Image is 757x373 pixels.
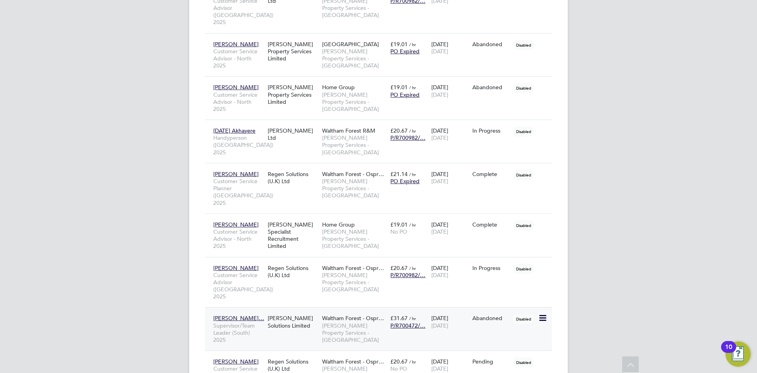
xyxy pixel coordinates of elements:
span: P/R700982/… [390,272,425,279]
div: [DATE] [429,261,470,283]
span: Customer Service Planner ([GEOGRAPHIC_DATA]) 2025 [213,178,264,206]
div: [DATE] [429,217,470,239]
span: Handyperson ([GEOGRAPHIC_DATA]) 2025 [213,134,264,156]
span: Waltham Forest - Ospr… [322,171,384,178]
span: [PERSON_NAME] [213,41,259,48]
span: Disabled [513,357,534,367]
span: [DATE] [431,322,448,329]
a: [PERSON_NAME]Customer Service Planner ([GEOGRAPHIC_DATA]) 2025Regen Solutions (U.K) LtdWaltham Fo... [211,166,552,173]
span: [PERSON_NAME] Property Services - [GEOGRAPHIC_DATA] [322,228,386,250]
div: [DATE] [429,80,470,102]
span: / hr [409,222,416,228]
span: Customer Service Advisor - North 2025 [213,48,264,69]
a: [PERSON_NAME]Customer Service Advisor - North 2025[PERSON_NAME] Specialist Recruitment LimitedHom... [211,217,552,223]
span: [DATE] [431,134,448,141]
span: Disabled [513,314,534,324]
span: [GEOGRAPHIC_DATA] [322,41,379,48]
span: £20.67 [390,127,408,134]
span: [DATE] Akhayere [213,127,255,134]
div: [DATE] [429,167,470,189]
span: £19.01 [390,41,408,48]
span: £21.14 [390,171,408,178]
span: / hr [409,265,416,271]
span: [DATE] [431,272,448,279]
span: / hr [409,84,416,90]
div: Pending [472,358,509,365]
span: [PERSON_NAME] Property Services - [GEOGRAPHIC_DATA] [322,134,386,156]
div: Abandoned [472,315,509,322]
span: Supervisor/Team Leader (South) 2025 [213,322,264,344]
span: [PERSON_NAME] Property Services - [GEOGRAPHIC_DATA] [322,178,386,199]
div: In Progress [472,264,509,272]
span: £31.67 [390,315,408,322]
span: / hr [409,128,416,134]
button: Open Resource Center, 10 new notifications [725,341,751,367]
a: [PERSON_NAME]…Supervisor/Team Leader (South) 2025[PERSON_NAME] Solutions LimitedWaltham Forest - ... [211,310,552,317]
span: [PERSON_NAME] [213,171,259,178]
span: Customer Service Advisor - North 2025 [213,91,264,113]
div: Complete [472,171,509,178]
span: [PERSON_NAME]… [213,315,264,322]
span: £19.01 [390,221,408,228]
span: £19.01 [390,84,408,91]
span: Customer Service Advisor ([GEOGRAPHIC_DATA]) 2025 [213,272,264,300]
span: [PERSON_NAME] Property Services - [GEOGRAPHIC_DATA] [322,48,386,69]
a: [DATE] AkhayereHandyperson ([GEOGRAPHIC_DATA]) 2025[PERSON_NAME] LtdWaltham Forest R&M[PERSON_NAM... [211,123,552,129]
span: No PO [390,228,407,235]
span: [PERSON_NAME] [213,358,259,365]
div: [DATE] [429,37,470,59]
div: Abandoned [472,41,509,48]
span: No PO [390,365,407,372]
div: Regen Solutions (U.K) Ltd [266,167,320,189]
span: Waltham Forest R&M [322,127,375,134]
span: Disabled [513,170,534,180]
span: Waltham Forest - Ospr… [322,315,384,322]
span: Disabled [513,83,534,93]
div: [DATE] [429,123,470,145]
a: [PERSON_NAME]Customer Service Advisor - North 2025[PERSON_NAME] Property Services Limited[GEOGRAP... [211,36,552,43]
span: [DATE] [431,228,448,235]
span: £20.67 [390,358,408,365]
span: P/R700472/… [390,322,425,329]
div: Complete [472,221,509,228]
span: / hr [409,315,416,321]
div: Abandoned [472,84,509,91]
div: [PERSON_NAME] Ltd [266,123,320,145]
span: [PERSON_NAME] Property Services - [GEOGRAPHIC_DATA] [322,272,386,293]
span: P/R700982/… [390,134,425,141]
span: / hr [409,171,416,177]
span: [PERSON_NAME] Property Services - [GEOGRAPHIC_DATA] [322,322,386,344]
a: [PERSON_NAME]Customer Service Advisor ([GEOGRAPHIC_DATA]) 2025Regen Solutions (U.K) LtdWaltham Fo... [211,354,552,360]
span: Home Group [322,221,355,228]
span: [PERSON_NAME] [213,221,259,228]
span: Waltham Forest - Ospr… [322,264,384,272]
a: [PERSON_NAME]Customer Service Advisor ([GEOGRAPHIC_DATA]) 2025Regen Solutions (U.K) LtdWaltham Fo... [211,260,552,267]
span: PO Expired [390,48,420,55]
span: Disabled [513,126,534,137]
span: Home Group [322,84,355,91]
span: £20.67 [390,264,408,272]
div: [PERSON_NAME] Solutions Limited [266,311,320,333]
div: Regen Solutions (U.K) Ltd [266,261,320,283]
span: [PERSON_NAME] [213,84,259,91]
span: Waltham Forest - Ospr… [322,358,384,365]
span: / hr [409,359,416,365]
span: Disabled [513,264,534,274]
span: [PERSON_NAME] [213,264,259,272]
div: [PERSON_NAME] Property Services Limited [266,80,320,109]
a: [PERSON_NAME]Customer Service Advisor - North 2025[PERSON_NAME] Property Services LimitedHome Gro... [211,79,552,86]
span: Disabled [513,220,534,231]
span: Disabled [513,40,534,50]
div: 10 [725,347,732,357]
span: [DATE] [431,91,448,98]
span: / hr [409,41,416,47]
span: [DATE] [431,178,448,185]
span: PO Expired [390,178,420,185]
span: PO Expired [390,91,420,98]
span: Customer Service Advisor - North 2025 [213,228,264,250]
div: [DATE] [429,311,470,333]
div: [PERSON_NAME] Specialist Recruitment Limited [266,217,320,254]
div: In Progress [472,127,509,134]
span: [DATE] [431,365,448,372]
span: [DATE] [431,48,448,55]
